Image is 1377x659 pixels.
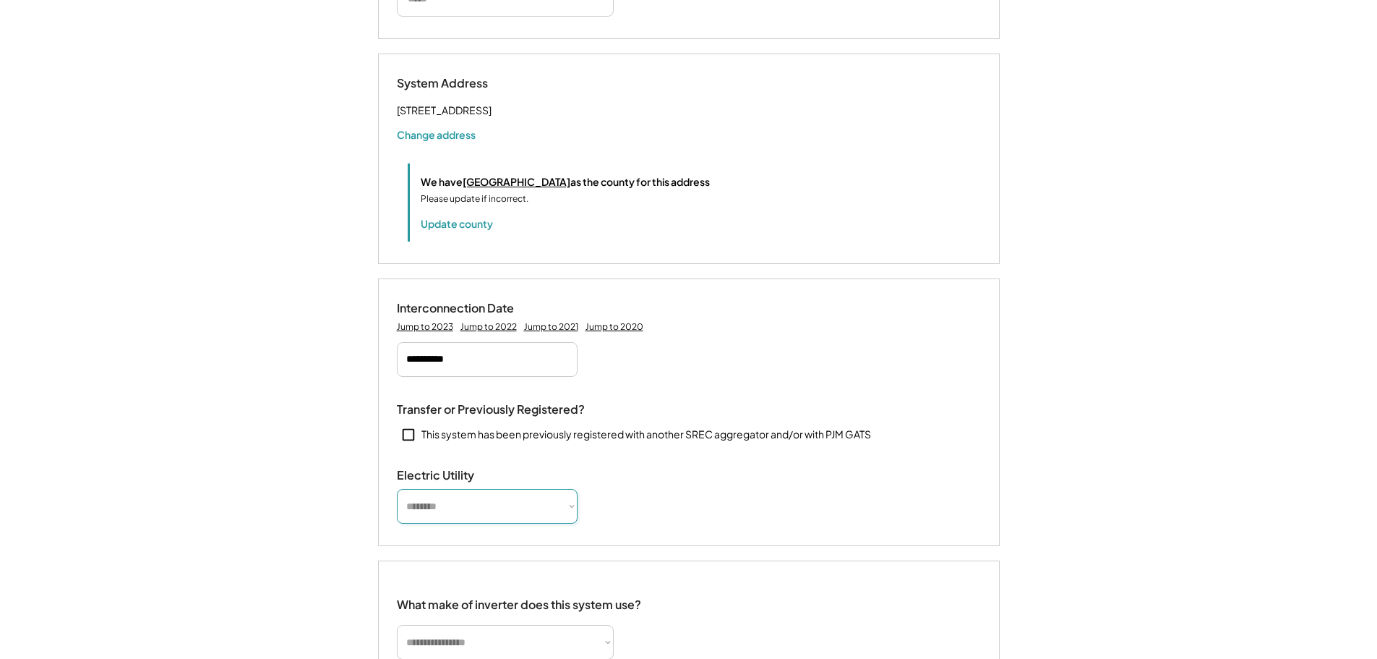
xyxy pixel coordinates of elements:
u: [GEOGRAPHIC_DATA] [463,175,570,188]
button: Update county [421,216,493,231]
div: Jump to 2021 [524,321,578,333]
div: [STREET_ADDRESS] [397,101,492,119]
div: Interconnection Date [397,301,541,316]
button: Change address [397,127,476,142]
div: Transfer or Previously Registered? [397,402,585,417]
div: Please update if incorrect. [421,192,528,205]
div: Jump to 2022 [460,321,517,333]
div: Electric Utility [397,468,541,483]
div: System Address [397,76,541,91]
div: What make of inverter does this system use? [397,583,641,616]
div: Jump to 2023 [397,321,453,333]
div: We have as the county for this address [421,174,710,190]
div: Jump to 2020 [585,321,643,333]
div: This system has been previously registered with another SREC aggregator and/or with PJM GATS [421,428,871,442]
